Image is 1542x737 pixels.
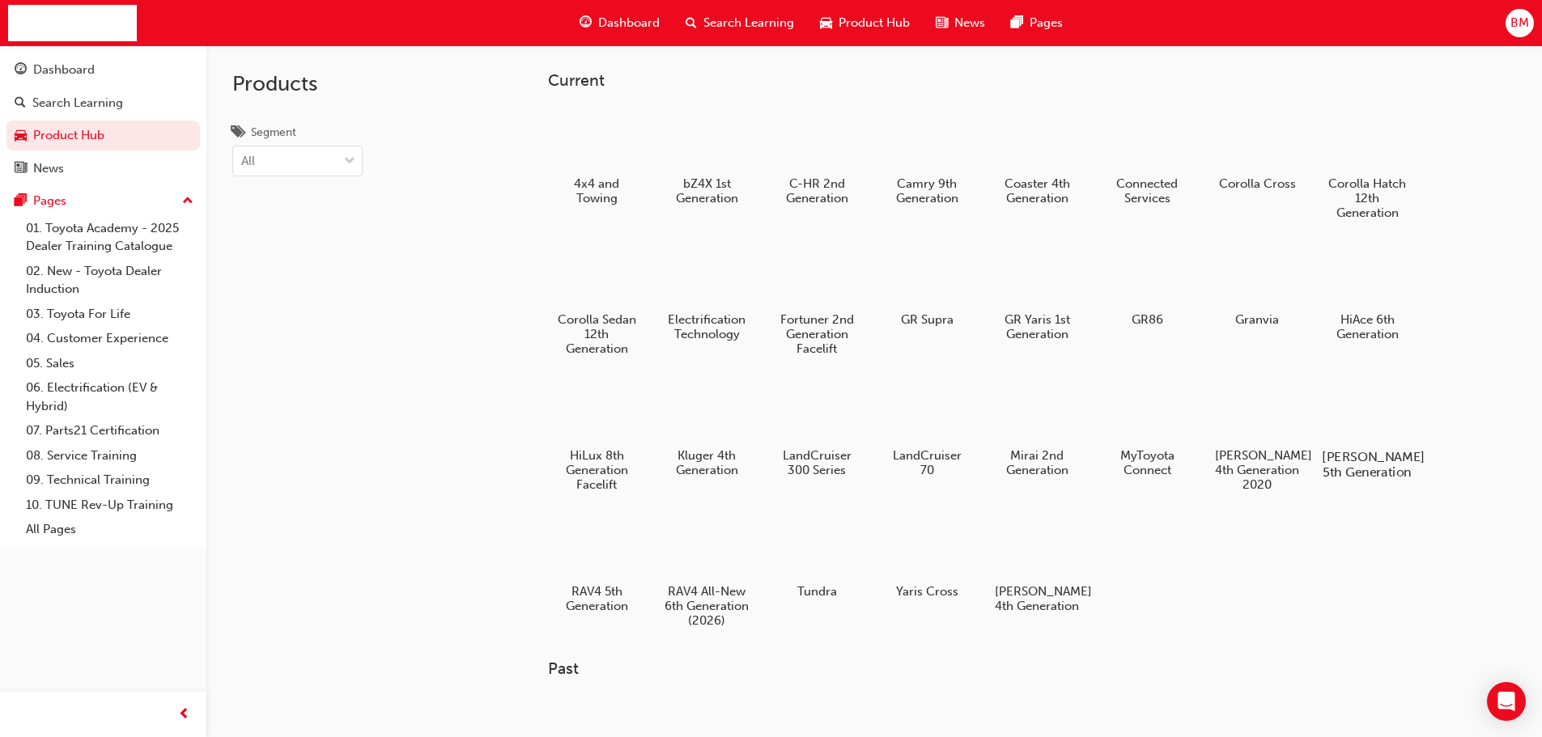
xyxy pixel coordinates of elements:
[995,448,1080,477] h5: Mirai 2nd Generation
[665,584,750,628] h5: RAV4 All-New 6th Generation (2026)
[251,125,296,141] div: Segment
[548,375,645,498] a: HiLux 8th Generation Facelift
[19,351,200,376] a: 05. Sales
[658,103,755,211] a: bZ4X 1st Generation
[15,194,27,209] span: pages-icon
[1510,14,1529,32] span: BM
[658,510,755,633] a: RAV4 All-New 6th Generation (2026)
[1105,448,1190,477] h5: MyToyota Connect
[1215,312,1300,327] h5: Granvia
[820,13,832,33] span: car-icon
[768,375,865,483] a: LandCruiser 300 Series
[19,326,200,351] a: 04. Customer Experience
[1319,239,1416,347] a: HiAce 6th Generation
[1209,239,1306,332] a: Granvia
[665,448,750,477] h5: Kluger 4th Generation
[1487,682,1526,721] div: Open Intercom Messenger
[995,312,1080,341] h5: GR Yaris 1st Generation
[885,312,970,327] h5: GR Supra
[885,448,970,477] h5: LandCruiser 70
[182,191,193,212] span: up-icon
[19,375,200,418] a: 06. Electrification (EV & Hybrid)
[548,659,1468,678] h3: Past
[548,71,1468,90] h3: Current
[936,13,948,33] span: news-icon
[6,186,200,216] button: Pages
[686,13,697,33] span: search-icon
[15,129,27,143] span: car-icon
[1322,449,1412,480] h5: [PERSON_NAME] 5th Generation
[775,448,860,477] h5: LandCruiser 300 Series
[567,6,673,40] a: guage-iconDashboard
[554,448,639,492] h5: HiLux 8th Generation Facelift
[554,176,639,205] h5: 4x4 and Towing
[580,13,592,33] span: guage-icon
[15,96,26,111] span: search-icon
[665,312,750,341] h5: Electrification Technology
[1209,103,1306,197] a: Corolla Cross
[923,6,998,40] a: news-iconNews
[703,14,794,32] span: Search Learning
[1506,9,1534,37] button: BM
[19,418,200,443] a: 07. Parts21 Certification
[768,103,865,211] a: C-HR 2nd Generation
[548,103,645,211] a: 4x4 and Towing
[988,510,1085,619] a: [PERSON_NAME] 4th Generation
[1325,176,1410,220] h5: Corolla Hatch 12th Generation
[1105,312,1190,327] h5: GR86
[19,302,200,327] a: 03. Toyota For Life
[878,239,975,332] a: GR Supra
[6,154,200,184] a: News
[658,239,755,347] a: Electrification Technology
[1319,103,1416,226] a: Corolla Hatch 12th Generation
[19,517,200,542] a: All Pages
[1325,312,1410,341] h5: HiAce 6th Generation
[1098,375,1196,483] a: MyToyota Connect
[33,192,66,210] div: Pages
[775,176,860,205] h5: C-HR 2nd Generation
[1215,176,1300,191] h5: Corolla Cross
[878,375,975,483] a: LandCruiser 70
[839,14,910,32] span: Product Hub
[658,375,755,483] a: Kluger 4th Generation
[548,510,645,619] a: RAV4 5th Generation
[15,63,27,78] span: guage-icon
[6,88,200,118] a: Search Learning
[241,152,255,171] div: All
[1105,176,1190,205] h5: Connected Services
[19,493,200,518] a: 10. TUNE Rev-Up Training
[178,705,190,725] span: prev-icon
[232,71,363,97] h2: Products
[19,259,200,302] a: 02. New - Toyota Dealer Induction
[6,121,200,150] a: Product Hub
[768,510,865,604] a: Tundra
[995,584,1080,613] h5: [PERSON_NAME] 4th Generation
[807,6,923,40] a: car-iconProduct Hub
[995,176,1080,205] h5: Coaster 4th Generation
[775,584,860,599] h5: Tundra
[665,176,750,205] h5: bZ4X 1st Generation
[6,52,200,186] button: DashboardSearch LearningProduct HubNews
[1215,448,1300,492] h5: [PERSON_NAME] 4th Generation 2020
[878,510,975,604] a: Yaris Cross
[768,239,865,362] a: Fortuner 2nd Generation Facelift
[598,14,660,32] span: Dashboard
[344,151,355,172] span: down-icon
[673,6,807,40] a: search-iconSearch Learning
[19,216,200,259] a: 01. Toyota Academy - 2025 Dealer Training Catalogue
[954,14,985,32] span: News
[33,159,64,178] div: News
[8,5,137,41] img: Trak
[19,468,200,493] a: 09. Technical Training
[33,61,95,79] div: Dashboard
[232,126,244,141] span: tags-icon
[1098,239,1196,332] a: GR86
[885,584,970,599] h5: Yaris Cross
[878,103,975,211] a: Camry 9th Generation
[998,6,1076,40] a: pages-iconPages
[554,584,639,613] h5: RAV4 5th Generation
[15,162,27,176] span: news-icon
[1030,14,1063,32] span: Pages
